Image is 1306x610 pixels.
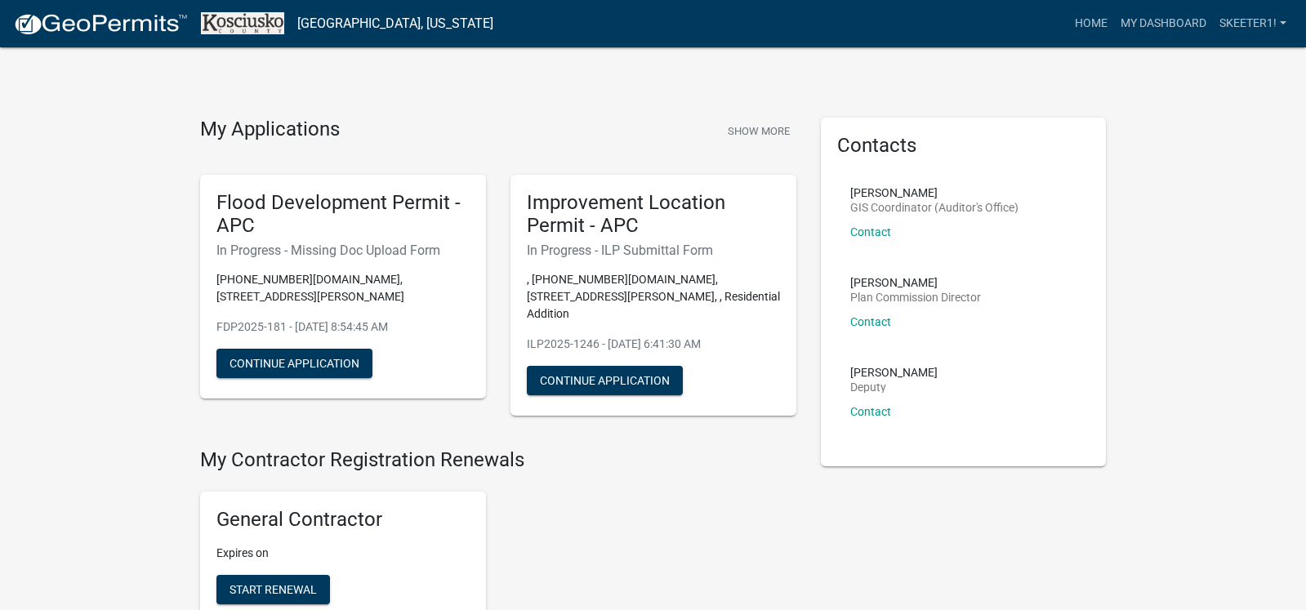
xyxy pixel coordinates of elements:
[850,202,1019,213] p: GIS Coordinator (Auditor's Office)
[216,191,470,238] h5: Flood Development Permit - APC
[527,366,683,395] button: Continue Application
[527,243,780,258] h6: In Progress - ILP Submittal Form
[297,10,493,38] a: [GEOGRAPHIC_DATA], [US_STATE]
[216,575,330,604] button: Start Renewal
[527,191,780,238] h5: Improvement Location Permit - APC
[850,405,891,418] a: Contact
[721,118,796,145] button: Show More
[837,134,1090,158] h5: Contacts
[850,187,1019,198] p: [PERSON_NAME]
[216,545,470,562] p: Expires on
[216,243,470,258] h6: In Progress - Missing Doc Upload Form
[850,315,891,328] a: Contact
[201,12,284,34] img: Kosciusko County, Indiana
[850,277,981,288] p: [PERSON_NAME]
[216,318,470,336] p: FDP2025-181 - [DATE] 8:54:45 AM
[1068,8,1114,39] a: Home
[527,271,780,323] p: , [PHONE_NUMBER][DOMAIN_NAME], [STREET_ADDRESS][PERSON_NAME], , Residential Addition
[850,381,938,393] p: Deputy
[850,292,981,303] p: Plan Commission Director
[850,225,891,238] a: Contact
[216,508,470,532] h5: General Contractor
[230,582,317,595] span: Start Renewal
[200,448,796,472] h4: My Contractor Registration Renewals
[850,367,938,378] p: [PERSON_NAME]
[1213,8,1293,39] a: Skeeter1!
[200,118,340,142] h4: My Applications
[216,271,470,305] p: [PHONE_NUMBER][DOMAIN_NAME], [STREET_ADDRESS][PERSON_NAME]
[216,349,372,378] button: Continue Application
[1114,8,1213,39] a: My Dashboard
[527,336,780,353] p: ILP2025-1246 - [DATE] 6:41:30 AM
